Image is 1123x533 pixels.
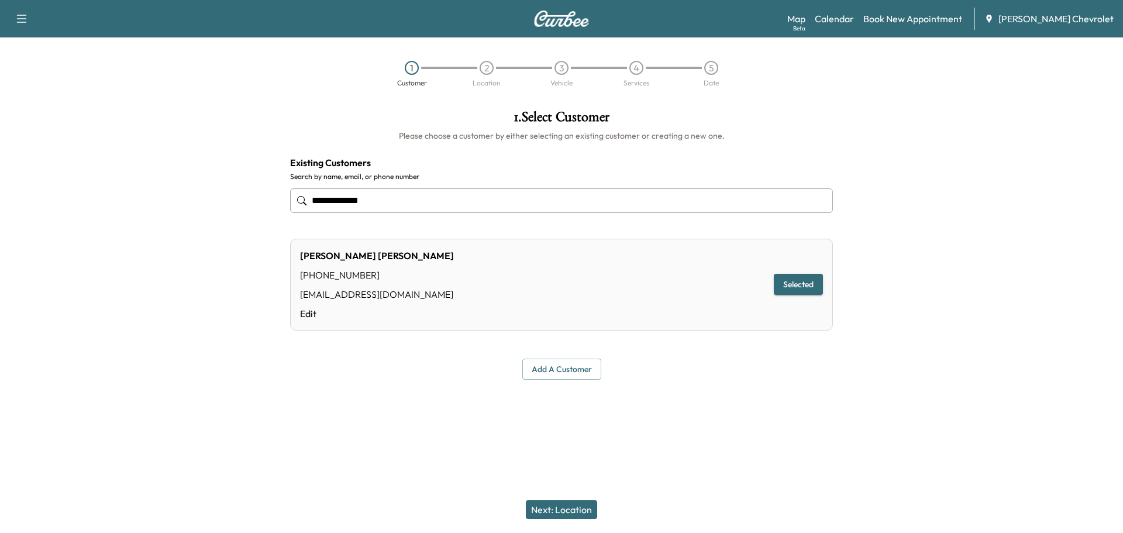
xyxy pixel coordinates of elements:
[787,12,805,26] a: MapBeta
[300,287,454,301] div: [EMAIL_ADDRESS][DOMAIN_NAME]
[290,156,833,170] h4: Existing Customers
[533,11,590,27] img: Curbee Logo
[704,61,718,75] div: 5
[473,80,501,87] div: Location
[290,130,833,142] h6: Please choose a customer by either selecting an existing customer or creating a new one.
[863,12,962,26] a: Book New Appointment
[793,24,805,33] div: Beta
[774,274,823,295] button: Selected
[300,268,454,282] div: [PHONE_NUMBER]
[300,249,454,263] div: [PERSON_NAME] [PERSON_NAME]
[623,80,649,87] div: Services
[526,500,597,519] button: Next: Location
[629,61,643,75] div: 4
[300,307,454,321] a: Edit
[704,80,719,87] div: Date
[522,359,601,380] button: Add a customer
[554,61,569,75] div: 3
[480,61,494,75] div: 2
[290,110,833,130] h1: 1 . Select Customer
[290,172,833,181] label: Search by name, email, or phone number
[815,12,854,26] a: Calendar
[405,61,419,75] div: 1
[397,80,427,87] div: Customer
[998,12,1114,26] span: [PERSON_NAME] Chevrolet
[550,80,573,87] div: Vehicle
